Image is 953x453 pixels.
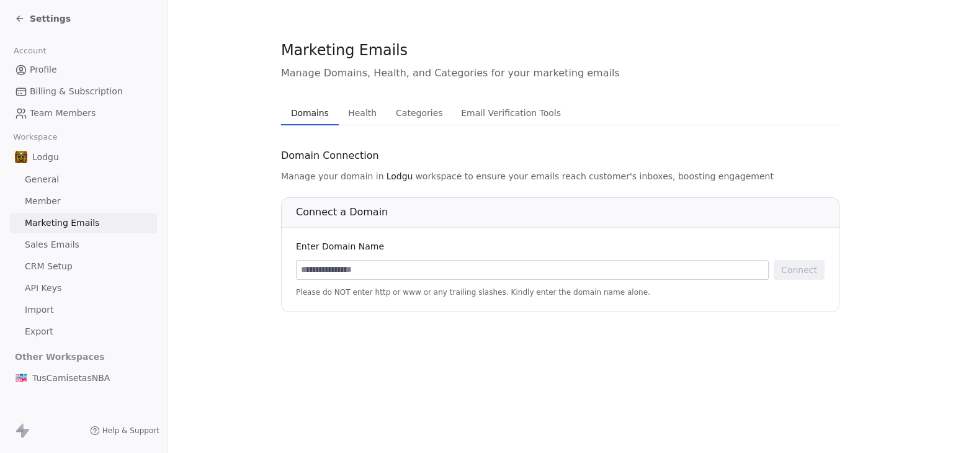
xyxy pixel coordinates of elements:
a: Help & Support [90,426,159,436]
span: Marketing Emails [25,217,99,230]
span: Billing & Subscription [30,85,123,98]
span: Lodgu [387,170,413,182]
span: General [25,173,59,186]
span: Email Verification Tools [456,104,566,122]
a: Member [10,191,157,212]
span: Export [25,325,53,338]
span: Please do NOT enter http or www or any trailing slashes. Kindly enter the domain name alone. [296,287,825,297]
button: Connect [774,260,825,280]
img: tuscamisetasnba.jpg [15,372,27,384]
span: CRM Setup [25,260,73,273]
span: API Keys [25,282,61,295]
span: Domains [286,104,334,122]
a: Team Members [10,103,157,123]
div: Enter Domain Name [296,240,825,253]
span: Team Members [30,107,96,120]
span: Categories [391,104,447,122]
a: Sales Emails [10,235,157,255]
a: Marketing Emails [10,213,157,233]
span: Marketing Emails [281,41,408,60]
a: Export [10,321,157,342]
span: Other Workspaces [10,347,110,367]
span: Sales Emails [25,238,79,251]
a: Settings [15,12,71,25]
a: CRM Setup [10,256,157,277]
span: Health [343,104,382,122]
span: Account [8,42,51,60]
span: Profile [30,63,57,76]
span: Lodgu [32,151,59,163]
span: customer's inboxes, boosting engagement [589,170,774,182]
span: Settings [30,12,71,25]
a: Import [10,300,157,320]
span: TusCamisetasNBA [32,372,110,384]
span: Help & Support [102,426,159,436]
span: Import [25,303,53,316]
span: workspace to ensure your emails reach [415,170,586,182]
a: General [10,169,157,190]
img: 11819-team-41f5ab92d1aa1d4a7d2caa24ea397e1f.png [15,151,27,163]
a: API Keys [10,278,157,298]
span: Domain Connection [281,148,379,163]
span: Connect a Domain [296,206,388,218]
span: Member [25,195,61,208]
a: Profile [10,60,157,80]
span: Manage your domain in [281,170,384,182]
span: Manage Domains, Health, and Categories for your marketing emails [281,66,839,81]
a: Billing & Subscription [10,81,157,102]
span: Workspace [8,128,63,146]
